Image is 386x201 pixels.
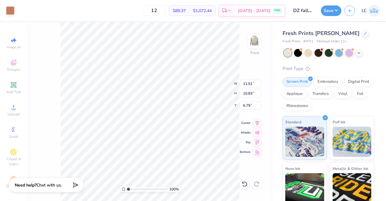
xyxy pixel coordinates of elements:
[7,67,20,72] span: Designs
[250,50,259,56] div: Front
[314,77,342,86] div: Embroidery
[333,119,345,125] span: Puff Ink
[317,39,347,44] span: Minimum Order: 12 +
[368,5,380,17] img: Lacy Cook
[283,77,312,86] div: Screen Print
[8,112,20,117] span: Upload
[7,45,21,50] span: Image AI
[285,119,301,125] span: Standard
[362,5,380,17] a: LC
[6,184,21,189] span: Decorate
[321,5,341,16] button: Save
[334,89,351,99] div: Vinyl
[283,39,300,44] span: Fresh Prints
[240,121,251,125] span: Center
[9,134,18,139] span: Greek
[240,150,251,154] span: Bottom
[15,182,36,188] strong: Need help?
[333,127,372,157] img: Puff Ink
[308,89,333,99] div: Transfers
[283,89,307,99] div: Applique
[288,5,318,17] input: Untitled Design
[193,8,212,14] span: $1,072.44
[333,165,368,172] span: Metallic & Glitter Ink
[36,182,62,188] span: Chat with us.
[6,89,21,94] span: Add Text
[142,5,166,16] input: – –
[274,8,280,13] span: FREE
[283,65,374,72] div: Print Type
[3,157,24,166] span: Clipart & logos
[303,39,314,44] span: # FP31
[285,165,300,172] span: Neon Ink
[283,30,359,37] span: Fresh Prints [PERSON_NAME]
[344,77,373,86] div: Digital Print
[283,102,312,111] div: Rhinestones
[240,131,251,135] span: Middle
[285,127,324,157] img: Standard
[169,186,179,192] span: 100 %
[362,7,367,14] span: LC
[238,8,271,14] span: [DATE] - [DATE]
[248,35,261,47] img: Front
[353,89,367,99] div: Foil
[240,140,251,144] span: Top
[173,8,186,14] span: $89.37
